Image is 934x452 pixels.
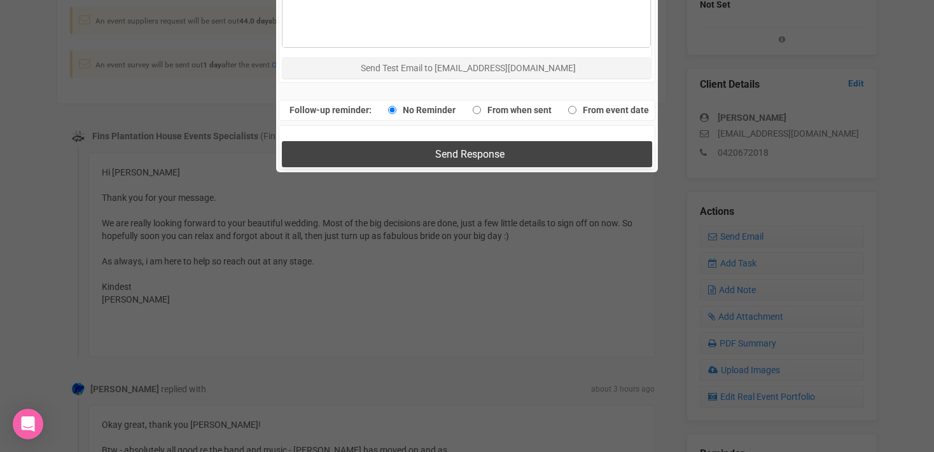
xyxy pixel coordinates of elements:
[289,101,372,119] label: Follow-up reminder:
[382,101,456,119] label: No Reminder
[435,148,505,160] span: Send Response
[13,409,43,439] div: Open Intercom Messenger
[562,101,649,119] label: From event date
[466,101,552,119] label: From when sent
[361,63,576,73] span: Send Test Email to [EMAIL_ADDRESS][DOMAIN_NAME]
